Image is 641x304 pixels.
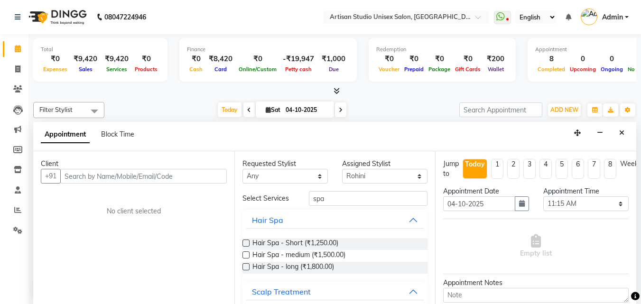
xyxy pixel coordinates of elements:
div: ₹200 [483,54,508,64]
span: Card [212,66,229,73]
div: Today [465,159,485,169]
div: Appointment Time [543,186,629,196]
div: Client [41,159,227,169]
div: ₹9,420 [70,54,101,64]
input: 2025-10-04 [283,103,330,117]
div: Select Services [235,193,302,203]
span: Upcoming [567,66,598,73]
button: ADD NEW [548,103,581,117]
span: Today [218,102,242,117]
span: Products [132,66,160,73]
li: 6 [572,159,584,179]
div: ₹8,420 [205,54,236,64]
div: ₹0 [376,54,402,64]
span: Sat [263,106,283,113]
span: Block Time [101,130,134,138]
div: ₹0 [236,54,279,64]
input: Search by Name/Mobile/Email/Code [60,169,227,184]
span: Petty cash [283,66,314,73]
span: Hair Spa - Short (₹1,250.00) [252,238,338,250]
div: ₹9,420 [101,54,132,64]
div: 0 [598,54,625,64]
div: ₹0 [187,54,205,64]
span: Gift Cards [453,66,483,73]
div: Jump to [443,159,459,179]
span: Appointment [41,126,90,143]
span: Online/Custom [236,66,279,73]
span: Filter Stylist [39,106,73,113]
div: ₹0 [453,54,483,64]
div: Scalp Treatment [252,286,311,297]
div: ₹0 [132,54,160,64]
span: Admin [602,12,623,22]
button: Scalp Treatment [246,283,424,300]
div: Finance [187,46,349,54]
div: ₹0 [402,54,426,64]
span: Expenses [41,66,70,73]
div: Total [41,46,160,54]
span: Sales [76,66,95,73]
img: Admin [581,9,597,25]
span: Empty list [520,234,552,258]
li: 2 [507,159,520,179]
span: Prepaid [402,66,426,73]
div: ₹0 [426,54,453,64]
span: Services [104,66,130,73]
li: 7 [588,159,600,179]
span: Ongoing [598,66,625,73]
div: Requested Stylist [242,159,328,169]
div: -₹19,947 [279,54,318,64]
span: Voucher [376,66,402,73]
span: Completed [535,66,567,73]
div: 0 [567,54,598,64]
span: Cash [187,66,205,73]
div: ₹0 [41,54,70,64]
div: Appointment Notes [443,278,629,288]
div: Appointment Date [443,186,529,196]
input: yyyy-mm-dd [443,196,515,211]
span: Hair Spa - long (₹1,800.00) [252,262,334,274]
li: 8 [604,159,616,179]
span: Hair Spa - medium (₹1,500.00) [252,250,345,262]
span: Due [326,66,341,73]
button: Hair Spa [246,212,424,229]
span: ADD NEW [550,106,578,113]
button: +91 [41,169,61,184]
input: Search Appointment [459,102,542,117]
div: No client selected [64,206,204,216]
li: 1 [491,159,503,179]
img: logo [24,4,89,30]
b: 08047224946 [104,4,146,30]
li: 4 [539,159,552,179]
li: 3 [523,159,536,179]
input: Search by service name [309,191,427,206]
li: 5 [556,159,568,179]
div: Assigned Stylist [342,159,427,169]
button: Close [615,126,629,140]
span: Wallet [485,66,506,73]
div: 8 [535,54,567,64]
div: Hair Spa [252,214,283,226]
div: ₹1,000 [318,54,349,64]
div: Redemption [376,46,508,54]
span: Package [426,66,453,73]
